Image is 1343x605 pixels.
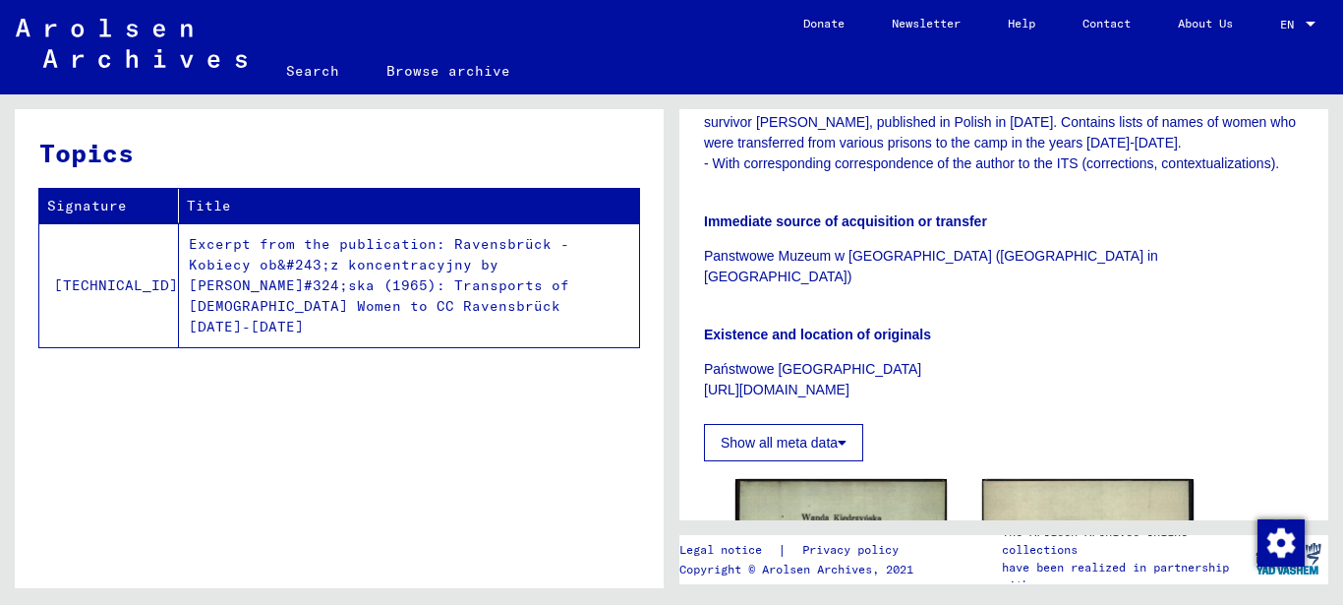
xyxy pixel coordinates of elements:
button: Show all meta data [704,424,863,461]
th: Title [179,189,639,223]
span: EN [1280,18,1302,31]
p: Contains: - Excerpt from the volume: Ravensbrück - Kobiecy obóz koncentracyjny of the Ravensbrück... [704,71,1304,174]
a: Legal notice [679,540,778,561]
p: Copyright © Arolsen Archives, 2021 [679,561,922,578]
b: Existence and location of originals [704,327,931,342]
h3: Topics [39,134,638,172]
img: yv_logo.png [1252,534,1325,583]
p: Panstwowe Muzeum w [GEOGRAPHIC_DATA] ([GEOGRAPHIC_DATA] in [GEOGRAPHIC_DATA]) [704,246,1304,287]
th: Signature [39,189,179,223]
a: Search [263,47,363,94]
p: have been realized in partnership with [1002,559,1248,594]
p: The Arolsen Archives online collections [1002,523,1248,559]
div: Change consent [1256,518,1304,566]
div: | [679,540,922,561]
a: Privacy policy [787,540,922,561]
a: Browse archive [363,47,534,94]
td: [TECHNICAL_ID] [39,223,179,347]
img: Arolsen_neg.svg [16,19,247,68]
img: Change consent [1257,519,1305,567]
b: Immediate source of acquisition or transfer [704,213,987,229]
td: Excerpt from the publication: Ravensbrück - Kobiecy ob&#243;z koncentracyjny by [PERSON_NAME]#324... [179,223,639,347]
p: Państwowe [GEOGRAPHIC_DATA] [URL][DOMAIN_NAME] [704,359,1304,400]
